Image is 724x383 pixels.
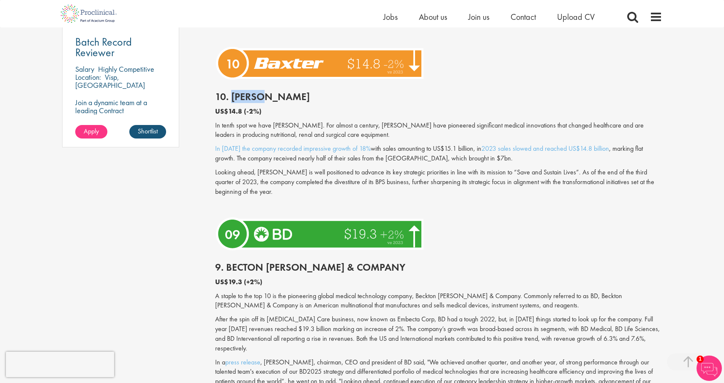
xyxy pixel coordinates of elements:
[215,107,262,116] b: US$14.8 (-2%)
[75,72,145,90] p: Visp, [GEOGRAPHIC_DATA]
[215,168,662,197] p: Looking ahead, [PERSON_NAME] is well positioned to advance its key strategic priorities in line w...
[129,125,166,139] a: Shortlist
[215,91,662,102] h2: 10. [PERSON_NAME]
[215,144,662,163] p: with sales amounting to US$15.1 billion, in , marking flat growth. The company received nearly ha...
[215,315,662,353] p: After the spin off its [MEDICAL_DATA] Care business, now known as Embecta Corp, BD had a tough 20...
[6,352,114,377] iframe: reCAPTCHA
[557,11,595,22] a: Upload CV
[98,64,154,74] p: Highly Competitive
[215,121,662,140] p: In tenth spot we have [PERSON_NAME]. For almost a century, [PERSON_NAME] have pioneered significa...
[84,127,99,136] span: Apply
[215,277,262,286] b: US$19.3 (+2%)
[697,356,704,363] span: 1
[75,35,132,60] span: Batch Record Reviewer
[215,291,662,311] p: A staple to the top 10 is the pioneering global medical technology company, Beckton [PERSON_NAME]...
[697,356,722,381] img: Chatbot
[75,98,167,147] p: Join a dynamic team at a leading Contract Manufacturing Organisation and contribute to groundbrea...
[215,144,371,153] a: In [DATE] the company recorded impressive growth of 18%
[75,37,167,58] a: Batch Record Reviewer
[215,262,662,273] h2: 9. Becton [PERSON_NAME] & Company
[75,72,101,82] span: Location:
[481,144,609,153] a: 2023 sales slowed and reached US$14.8 billion
[75,64,94,74] span: Salary
[468,11,489,22] a: Join us
[511,11,536,22] a: Contact
[75,125,107,139] a: Apply
[383,11,398,22] a: Jobs
[225,358,260,367] a: press release
[419,11,447,22] a: About us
